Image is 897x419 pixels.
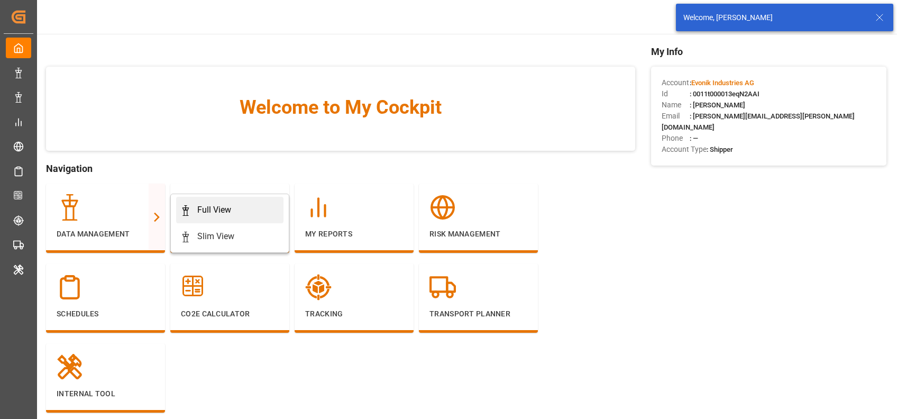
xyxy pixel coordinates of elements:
p: Risk Management [429,229,527,240]
span: Welcome to My Cockpit [67,93,614,122]
p: Data Management [57,229,154,240]
p: Internal Tool [57,388,154,399]
span: Id [662,88,690,99]
p: Tracking [305,308,403,320]
span: Evonik Industries AG [691,79,754,87]
div: Welcome, [PERSON_NAME] [683,12,865,23]
span: : [PERSON_NAME][EMAIL_ADDRESS][PERSON_NAME][DOMAIN_NAME] [662,112,855,131]
span: Account Type [662,144,707,155]
span: Navigation [46,161,635,176]
span: : [690,79,754,87]
div: Full View [197,204,231,216]
span: : — [690,134,698,142]
p: Schedules [57,308,154,320]
span: : [PERSON_NAME] [690,101,745,109]
p: Transport Planner [429,308,527,320]
span: Phone [662,133,690,144]
a: Full View [176,197,283,223]
span: Name [662,99,690,111]
span: : 0011t000013eqN2AAI [690,90,759,98]
span: Email [662,111,690,122]
span: Account [662,77,690,88]
div: Slim View [197,230,234,243]
span: : Shipper [707,145,733,153]
p: My Reports [305,229,403,240]
a: Slim View [176,223,283,250]
span: My Info [651,44,886,59]
p: CO2e Calculator [181,308,279,320]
